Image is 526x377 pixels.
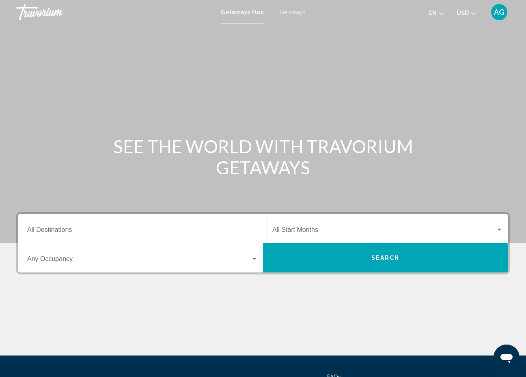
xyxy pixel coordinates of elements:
a: Getaways [280,9,305,15]
iframe: Button to launch messaging window [494,345,520,371]
a: Travorium [16,4,213,20]
span: USD [457,10,469,16]
span: AG [494,8,504,16]
div: Search widget [18,214,508,272]
span: en [429,10,437,16]
button: Search [263,243,508,272]
span: Search [371,255,400,261]
a: Getaways Plus [221,9,263,15]
button: Change currency [457,7,476,19]
button: User Menu [489,4,510,21]
h1: SEE THE WORLD WITH TRAVORIUM GETAWAYS [111,136,415,178]
button: Change language [429,7,444,19]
